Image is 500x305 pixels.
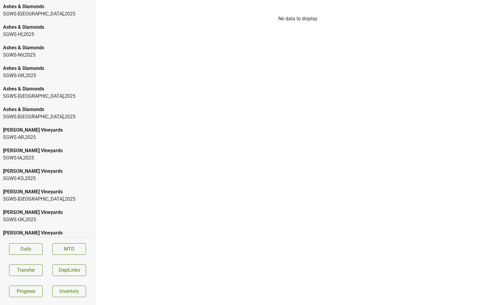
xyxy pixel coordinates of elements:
div: SGWS-NV , 2025 [3,51,92,59]
button: DeplLinks [52,264,86,276]
div: [PERSON_NAME] Vineyards [3,229,92,237]
div: SGWS-KS , 2025 [3,175,92,182]
div: Ashes & Diamonds [3,65,92,72]
div: [PERSON_NAME] Vineyards [3,209,92,216]
div: SGWS-[GEOGRAPHIC_DATA] , 2025 [3,113,92,120]
div: Ashes & Diamonds [3,44,92,51]
div: Ashes & Diamonds [3,24,92,31]
div: [PERSON_NAME] Vineyards [3,147,92,154]
div: SGWS-[GEOGRAPHIC_DATA] , 2025 [3,195,92,203]
div: SGWS-AR , 2025 [3,134,92,141]
div: [PERSON_NAME] Vineyards [3,188,92,195]
div: SGWS-OK , 2025 [3,216,92,223]
div: SGWS-[GEOGRAPHIC_DATA] , 2025 [3,10,92,18]
div: SGWS-[GEOGRAPHIC_DATA] , 2025 [3,237,92,244]
div: Ashes & Diamonds [3,106,92,113]
div: Ashes & Diamonds [3,85,92,93]
div: SGWS-OR , 2025 [3,72,92,79]
div: SGWS-[GEOGRAPHIC_DATA] , 2025 [3,93,92,100]
button: Transfer [9,264,43,276]
div: [PERSON_NAME] Vineyards [3,168,92,175]
a: Progress [9,286,43,297]
div: Ashes & Diamonds [3,3,92,10]
div: SGWS-IA , 2025 [3,154,92,162]
a: Inventory [52,286,86,297]
a: MTD [52,243,86,255]
div: [PERSON_NAME] Vineyards [3,126,92,134]
div: SGWS-HI , 2025 [3,31,92,38]
div: No data to display [95,15,500,22]
a: Daily [9,243,43,255]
